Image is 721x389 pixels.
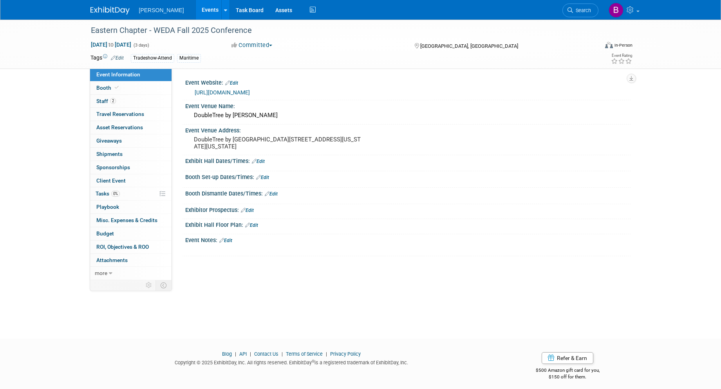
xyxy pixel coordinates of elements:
span: [PERSON_NAME] [139,7,184,13]
img: Format-Inperson.png [605,42,613,48]
div: Exhibitor Prospectus: [185,204,631,214]
span: | [280,351,285,357]
span: Client Event [96,177,126,184]
div: Booth Dismantle Dates/Times: [185,188,631,198]
div: Event Website: [185,77,631,87]
span: Event Information [96,71,140,78]
a: Terms of Service [286,351,323,357]
a: Edit [245,223,258,228]
a: Tasks0% [90,187,172,200]
div: Event Venue Name: [185,100,631,110]
span: | [248,351,253,357]
a: Budget [90,227,172,240]
span: Asset Reservations [96,124,143,130]
a: Edit [256,175,269,180]
a: Asset Reservations [90,121,172,134]
a: Shipments [90,148,172,161]
a: Search [562,4,598,17]
div: Tradeshow-Attend [131,54,174,62]
a: Blog [222,351,232,357]
a: Giveaways [90,134,172,147]
a: Edit [225,80,238,86]
span: Playbook [96,204,119,210]
span: Shipments [96,151,123,157]
div: Booth Set-up Dates/Times: [185,171,631,181]
a: Edit [265,191,278,197]
a: ROI, Objectives & ROO [90,241,172,253]
td: Toggle Event Tabs [155,280,172,290]
a: Booth [90,81,172,94]
a: Refer & Earn [542,352,593,364]
div: Maritime [177,54,201,62]
a: Playbook [90,201,172,213]
a: Misc. Expenses & Credits [90,214,172,227]
div: Exhibit Hall Dates/Times: [185,155,631,165]
div: Event Rating [611,54,632,58]
a: Edit [219,238,232,243]
div: DoubleTree by [PERSON_NAME] [191,109,625,121]
div: Event Notes: [185,234,631,244]
span: to [107,42,115,48]
img: ExhibitDay [90,7,130,14]
span: Booth [96,85,120,91]
div: Eastern Chapter - WEDA Fall 2025 Conference [88,24,587,38]
span: Search [573,7,591,13]
span: Misc. Expenses & Credits [96,217,157,223]
span: Tasks [96,190,120,197]
div: $150 off for them. [504,374,631,380]
a: more [90,267,172,280]
span: [GEOGRAPHIC_DATA], [GEOGRAPHIC_DATA] [420,43,518,49]
span: 2 [110,98,116,104]
span: more [95,270,107,276]
a: Edit [252,159,265,164]
a: Client Event [90,174,172,187]
span: Attachments [96,257,128,263]
button: Committed [229,41,275,49]
span: Budget [96,230,114,237]
a: Event Information [90,68,172,81]
td: Personalize Event Tab Strip [142,280,156,290]
span: ROI, Objectives & ROO [96,244,149,250]
span: Travel Reservations [96,111,144,117]
img: Buse Onen [609,3,623,18]
a: Edit [241,208,254,213]
span: [DATE] [DATE] [90,41,132,48]
span: | [233,351,238,357]
i: Booth reservation complete [115,85,119,90]
a: Attachments [90,254,172,267]
div: Event Venue Address: [185,125,631,134]
span: Staff [96,98,116,104]
div: Exhibit Hall Floor Plan: [185,219,631,229]
sup: ® [312,359,314,364]
span: (3 days) [133,43,149,48]
a: Staff2 [90,95,172,108]
a: Privacy Policy [330,351,361,357]
span: 0% [111,191,120,197]
div: $500 Amazon gift card for you, [504,362,631,380]
span: Sponsorships [96,164,130,170]
div: Event Format [552,41,633,52]
a: [URL][DOMAIN_NAME] [195,89,250,96]
a: API [239,351,247,357]
span: Giveaways [96,138,122,144]
a: Contact Us [254,351,278,357]
a: Edit [111,55,124,61]
a: Sponsorships [90,161,172,174]
a: Travel Reservations [90,108,172,121]
div: In-Person [614,42,632,48]
span: | [324,351,329,357]
td: Tags [90,54,124,63]
div: Copyright © 2025 ExhibitDay, Inc. All rights reserved. ExhibitDay is a registered trademark of Ex... [90,357,493,366]
pre: DoubleTree by [GEOGRAPHIC_DATA][STREET_ADDRESS][US_STATE][US_STATE] [194,136,362,150]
